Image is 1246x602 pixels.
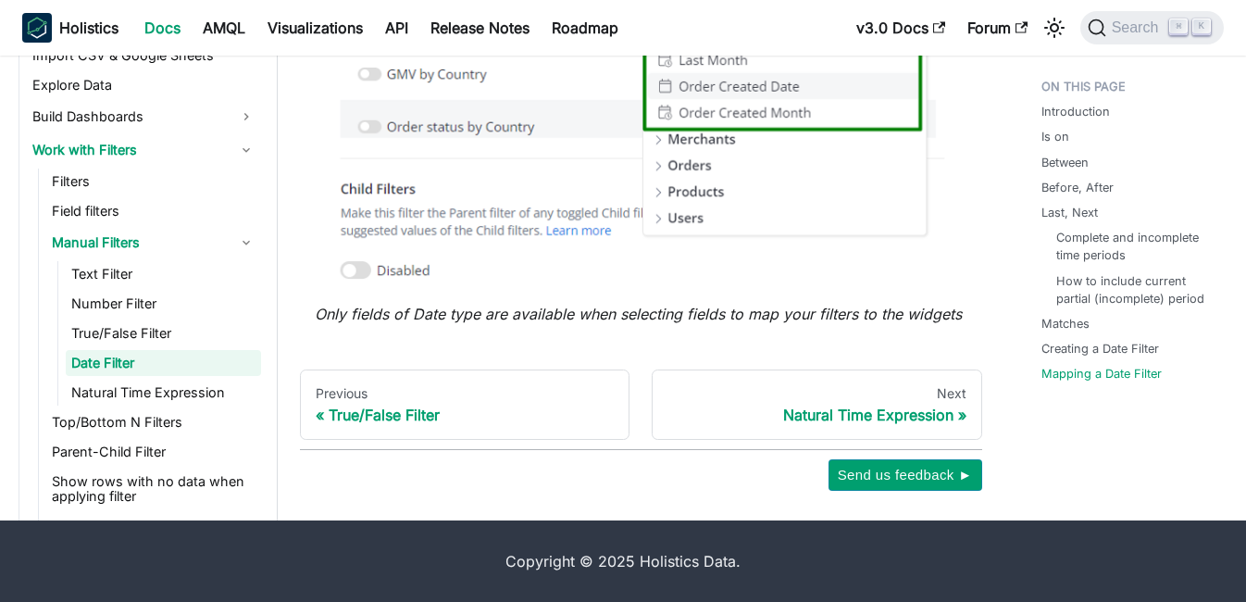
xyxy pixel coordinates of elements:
[300,370,629,440] a: PreviousTrue/False Filter
[66,350,261,376] a: Date Filter
[46,409,261,435] a: Top/Bottom N Filters
[27,72,261,98] a: Explore Data
[46,169,261,194] a: Filters
[1041,204,1098,221] a: Last, Next
[1192,19,1211,35] kbd: K
[66,261,261,287] a: Text Filter
[652,370,981,440] a: NextNatural Time Expression
[46,198,261,224] a: Field filters
[256,13,374,43] a: Visualizations
[22,13,118,43] a: HolisticsHolistics
[1041,154,1089,171] a: Between
[1040,13,1069,43] button: Switch between dark and light mode (currently light mode)
[22,13,52,43] img: Holistics
[300,370,982,440] nav: Docs pages
[1041,315,1090,332] a: Matches
[27,43,261,69] a: Import CSV & Google Sheets
[46,513,261,539] a: Filter with Condition Group
[46,469,261,509] a: Show rows with no data when applying filter
[27,102,261,132] a: Build Dashboards
[667,385,966,402] div: Next
[541,13,629,43] a: Roadmap
[1169,19,1188,35] kbd: ⌘
[133,13,192,43] a: Docs
[419,13,541,43] a: Release Notes
[66,320,261,346] a: True/False Filter
[118,550,1128,572] div: Copyright © 2025 Holistics Data.
[829,459,982,491] button: Send us feedback ►
[1080,11,1224,44] button: Search (Command+K)
[27,135,261,165] a: Work with Filters
[192,13,256,43] a: AMQL
[66,380,261,406] a: Natural Time Expression
[667,406,966,424] div: Natural Time Expression
[1041,365,1162,383] a: Mapping a Date Filter
[59,17,118,39] b: Holistics
[1041,179,1114,196] a: Before, After
[46,439,261,465] a: Parent-Child Filter
[374,13,419,43] a: API
[845,13,956,43] a: v3.0 Docs
[66,291,261,317] a: Number Filter
[1106,19,1170,36] span: Search
[956,13,1039,43] a: Forum
[838,463,973,487] span: Send us feedback ►
[1056,272,1210,307] a: How to include current partial (incomplete) period
[315,305,962,323] em: Only fields of Date type are available when selecting fields to map your filters to the widgets
[1041,103,1110,120] a: Introduction
[316,385,614,402] div: Previous
[46,228,261,257] a: Manual Filters
[1056,229,1210,264] a: Complete and incomplete time periods
[1041,340,1159,357] a: Creating a Date Filter
[316,406,614,424] div: True/False Filter
[1041,128,1069,145] a: Is on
